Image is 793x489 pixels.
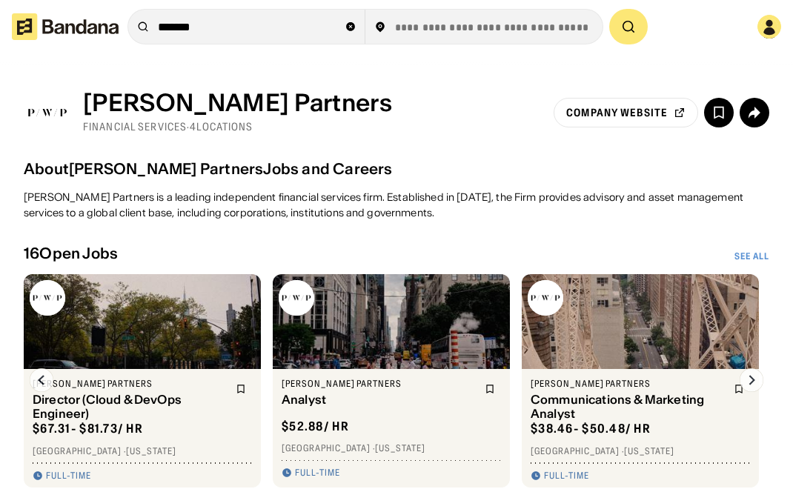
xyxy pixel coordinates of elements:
img: Perella Weinberg Partners logo [24,89,71,136]
div: $ 52.88 / hr [282,419,349,434]
div: [GEOGRAPHIC_DATA] · [US_STATE] [531,445,750,457]
div: [PERSON_NAME] Partners [531,378,725,390]
div: Analyst [282,393,476,407]
div: Full-time [544,470,589,482]
div: Financial Services · 4 Locations [83,120,392,133]
div: [PERSON_NAME] Partners [83,89,392,117]
div: $ 67.31 - $81.73 / hr [33,421,143,436]
div: [PERSON_NAME] Partners [282,378,476,390]
div: Director (Cloud & DevOps Engineer) [33,393,227,421]
img: Left Arrow [30,368,53,392]
div: [PERSON_NAME] Partners [33,378,227,390]
div: Full-time [295,467,340,479]
div: Communications & Marketing Analyst [531,393,725,421]
div: About [24,160,69,178]
img: Perella Weinberg Partners logo [30,280,65,316]
img: Bandana logotype [12,13,119,40]
div: [PERSON_NAME] Partners Jobs and Careers [69,160,393,178]
div: company website [566,107,668,118]
div: 16 Open Jobs [24,245,118,262]
a: See All [734,250,769,262]
a: Perella Weinberg Partners logo[PERSON_NAME] PartnersDirector (Cloud & DevOps Engineer)$67.31- $81... [24,274,261,488]
a: Perella Weinberg Partners logo[PERSON_NAME] PartnersCommunications & Marketing Analyst$38.46- $50... [522,274,759,488]
a: Perella Weinberg Partners logo[PERSON_NAME] PartnersAnalyst$52.88/ hr[GEOGRAPHIC_DATA] ·[US_STATE... [273,274,510,488]
div: Full-time [46,470,91,482]
img: Perella Weinberg Partners logo [279,280,314,316]
img: Right Arrow [740,368,763,392]
img: Perella Weinberg Partners logo [528,280,563,316]
div: $ 38.46 - $50.48 / hr [531,421,651,436]
div: [GEOGRAPHIC_DATA] · [US_STATE] [33,445,252,457]
div: [PERSON_NAME] Partners is a leading independent financial services firm. Established in [DATE], t... [24,190,769,221]
a: company website [554,98,698,127]
div: [GEOGRAPHIC_DATA] · [US_STATE] [282,442,501,454]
